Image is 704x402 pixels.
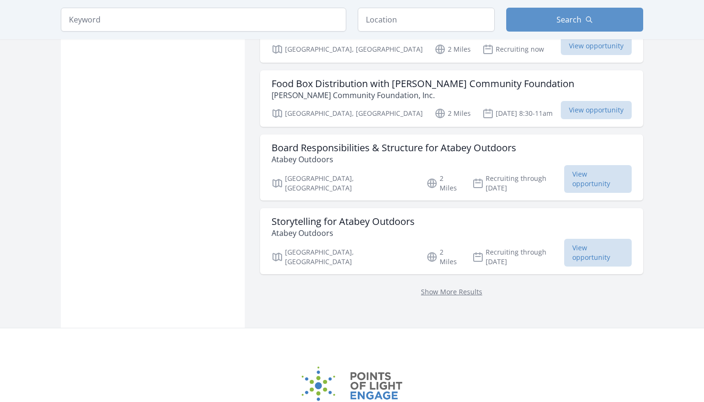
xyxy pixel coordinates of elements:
[472,174,565,193] p: Recruiting through [DATE]
[272,216,415,227] h3: Storytelling for Atabey Outdoors
[506,8,643,32] button: Search
[358,8,495,32] input: Location
[272,78,574,89] h3: Food Box Distribution with [PERSON_NAME] Community Foundation
[272,108,423,119] p: [GEOGRAPHIC_DATA], [GEOGRAPHIC_DATA]
[564,165,632,193] span: View opportunity
[472,247,565,267] p: Recruiting through [DATE]
[434,44,471,55] p: 2 Miles
[556,14,581,25] span: Search
[272,142,516,154] h3: Board Responsibilities & Structure for Atabey Outdoors
[272,154,516,165] p: Atabey Outdoors
[482,108,553,119] p: [DATE] 8:30-11am
[434,108,471,119] p: 2 Miles
[260,208,643,274] a: Storytelling for Atabey Outdoors Atabey Outdoors [GEOGRAPHIC_DATA], [GEOGRAPHIC_DATA] 2 Miles Rec...
[272,227,415,239] p: Atabey Outdoors
[561,101,632,119] span: View opportunity
[272,44,423,55] p: [GEOGRAPHIC_DATA], [GEOGRAPHIC_DATA]
[482,44,544,55] p: Recruiting now
[272,89,574,101] p: [PERSON_NAME] Community Foundation, Inc.
[260,134,643,201] a: Board Responsibilities & Structure for Atabey Outdoors Atabey Outdoors [GEOGRAPHIC_DATA], [GEOGRA...
[561,37,632,55] span: View opportunity
[61,8,346,32] input: Keyword
[564,239,632,267] span: View opportunity
[272,174,415,193] p: [GEOGRAPHIC_DATA], [GEOGRAPHIC_DATA]
[260,70,643,127] a: Food Box Distribution with [PERSON_NAME] Community Foundation [PERSON_NAME] Community Foundation,...
[272,247,415,267] p: [GEOGRAPHIC_DATA], [GEOGRAPHIC_DATA]
[421,287,482,296] a: Show More Results
[426,247,461,267] p: 2 Miles
[426,174,461,193] p: 2 Miles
